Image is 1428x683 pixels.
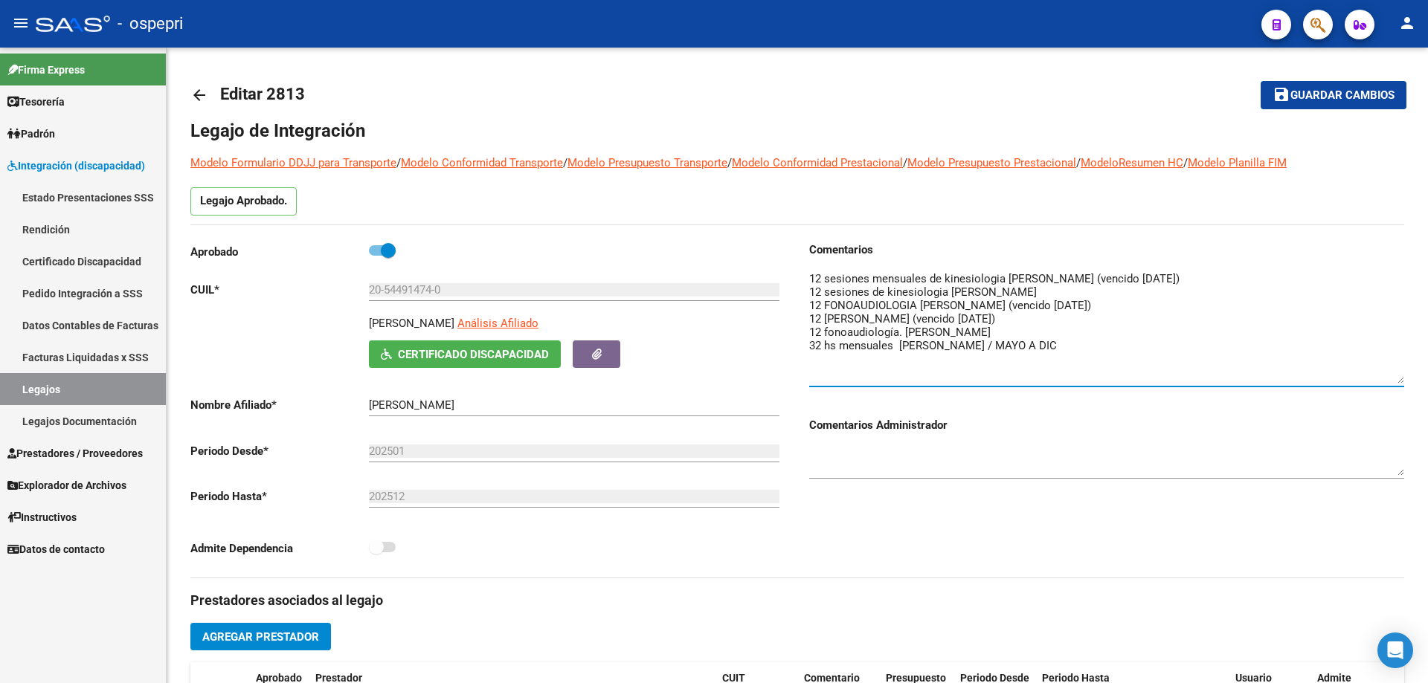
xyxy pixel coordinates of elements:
[369,315,454,331] p: [PERSON_NAME]
[7,509,77,525] span: Instructivos
[1273,85,1290,103] mat-icon: save
[7,445,143,462] span: Prestadores / Proveedores
[907,156,1076,169] a: Modelo Presupuesto Prestacional
[732,156,903,169] a: Modelo Conformidad Prestacional
[220,85,305,103] span: Editar 2813
[809,242,1404,258] h3: Comentarios
[7,541,105,557] span: Datos de contacto
[7,158,145,174] span: Integración (discapacidad)
[457,317,538,330] span: Análisis Afiliado
[7,94,65,110] span: Tesorería
[190,156,396,169] a: Modelo Formulario DDJJ para Transporte
[398,348,549,361] span: Certificado Discapacidad
[809,417,1404,433] h3: Comentarios Administrador
[190,244,369,260] p: Aprobado
[190,443,369,459] p: Periodo Desde
[12,14,30,32] mat-icon: menu
[190,282,369,298] p: CUIL
[190,119,1404,143] h1: Legajo de Integración
[190,488,369,505] p: Periodo Hasta
[7,62,85,78] span: Firma Express
[190,623,331,650] button: Agregar Prestador
[118,7,183,40] span: - ospepri
[190,86,208,104] mat-icon: arrow_back
[190,540,369,557] p: Admite Dependencia
[1377,632,1413,668] div: Open Intercom Messenger
[7,477,126,493] span: Explorador de Archivos
[369,340,561,368] button: Certificado Discapacidad
[401,156,563,169] a: Modelo Conformidad Transporte
[190,590,1404,611] h3: Prestadores asociados al legajo
[567,156,727,169] a: Modelo Presupuesto Transporte
[202,630,319,644] span: Agregar Prestador
[1188,156,1287,169] a: Modelo Planilla FIM
[1398,14,1416,32] mat-icon: person
[190,187,297,216] p: Legajo Aprobado.
[1081,156,1183,169] a: ModeloResumen HC
[1261,81,1406,109] button: Guardar cambios
[190,397,369,413] p: Nombre Afiliado
[1290,89,1395,103] span: Guardar cambios
[7,126,55,142] span: Padrón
